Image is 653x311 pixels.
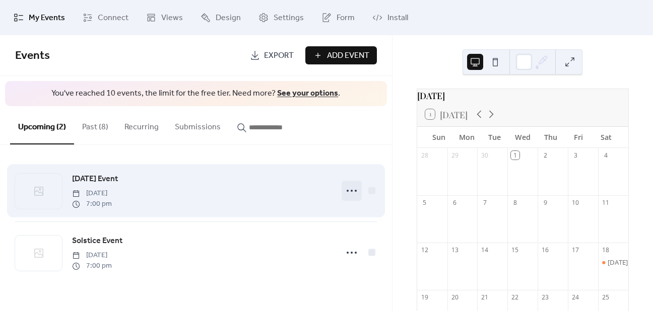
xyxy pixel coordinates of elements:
[251,4,311,31] a: Settings
[15,88,377,99] span: You've reached 10 events, the limit for the free tier. Need more? .
[541,151,550,160] div: 2
[365,4,416,31] a: Install
[608,258,646,267] div: [DATE] Event
[6,4,73,31] a: My Events
[72,199,112,209] span: 7:00 pm
[425,127,453,147] div: Sun
[511,246,519,254] div: 15
[216,12,241,24] span: Design
[541,198,550,207] div: 9
[161,12,183,24] span: Views
[72,261,112,271] span: 7:00 pm
[450,293,459,301] div: 20
[450,246,459,254] div: 13
[571,293,580,301] div: 24
[481,246,489,254] div: 14
[511,293,519,301] div: 22
[450,198,459,207] div: 6
[593,127,620,147] div: Sat
[541,293,550,301] div: 23
[314,4,362,31] a: Form
[571,151,580,160] div: 3
[167,106,229,143] button: Submissions
[420,246,429,254] div: 12
[450,151,459,160] div: 29
[72,173,118,186] a: [DATE] Event
[72,250,112,261] span: [DATE]
[537,127,564,147] div: Thu
[602,293,610,301] div: 25
[72,235,122,248] a: Solstice Event
[602,198,610,207] div: 11
[242,46,301,64] a: Export
[602,246,610,254] div: 18
[72,173,118,185] span: [DATE] Event
[72,188,112,199] span: [DATE]
[481,293,489,301] div: 21
[72,235,122,247] span: Solstice Event
[193,4,248,31] a: Design
[337,12,355,24] span: Form
[511,198,519,207] div: 8
[571,198,580,207] div: 10
[29,12,65,24] span: My Events
[74,106,116,143] button: Past (8)
[564,127,592,147] div: Fri
[420,151,429,160] div: 28
[598,258,628,267] div: Halloween Event
[481,198,489,207] div: 7
[511,151,519,160] div: 1
[481,151,489,160] div: 30
[420,198,429,207] div: 5
[116,106,167,143] button: Recurring
[571,246,580,254] div: 17
[264,50,294,62] span: Export
[15,45,50,67] span: Events
[417,89,628,102] div: [DATE]
[509,127,537,147] div: Wed
[387,12,408,24] span: Install
[277,86,338,101] a: See your options
[602,151,610,160] div: 4
[420,293,429,301] div: 19
[541,246,550,254] div: 16
[274,12,304,24] span: Settings
[481,127,508,147] div: Tue
[98,12,128,24] span: Connect
[75,4,136,31] a: Connect
[10,106,74,144] button: Upcoming (2)
[453,127,481,147] div: Mon
[139,4,190,31] a: Views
